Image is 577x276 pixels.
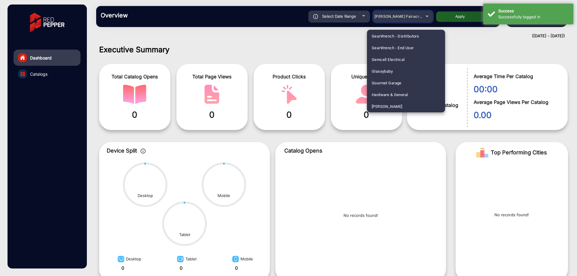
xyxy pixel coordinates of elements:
span: GearWrench - End User [372,42,414,54]
span: Gourmet Garage [372,77,401,89]
span: Gemcell Electrical [372,54,405,65]
span: Hardware & General [372,89,408,101]
span: Glassybaby [372,65,393,77]
div: Success [498,8,569,14]
div: Successfully logged in [498,14,569,20]
span: GearWrench - Distributors [372,30,419,42]
span: [PERSON_NAME] [372,101,402,112]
